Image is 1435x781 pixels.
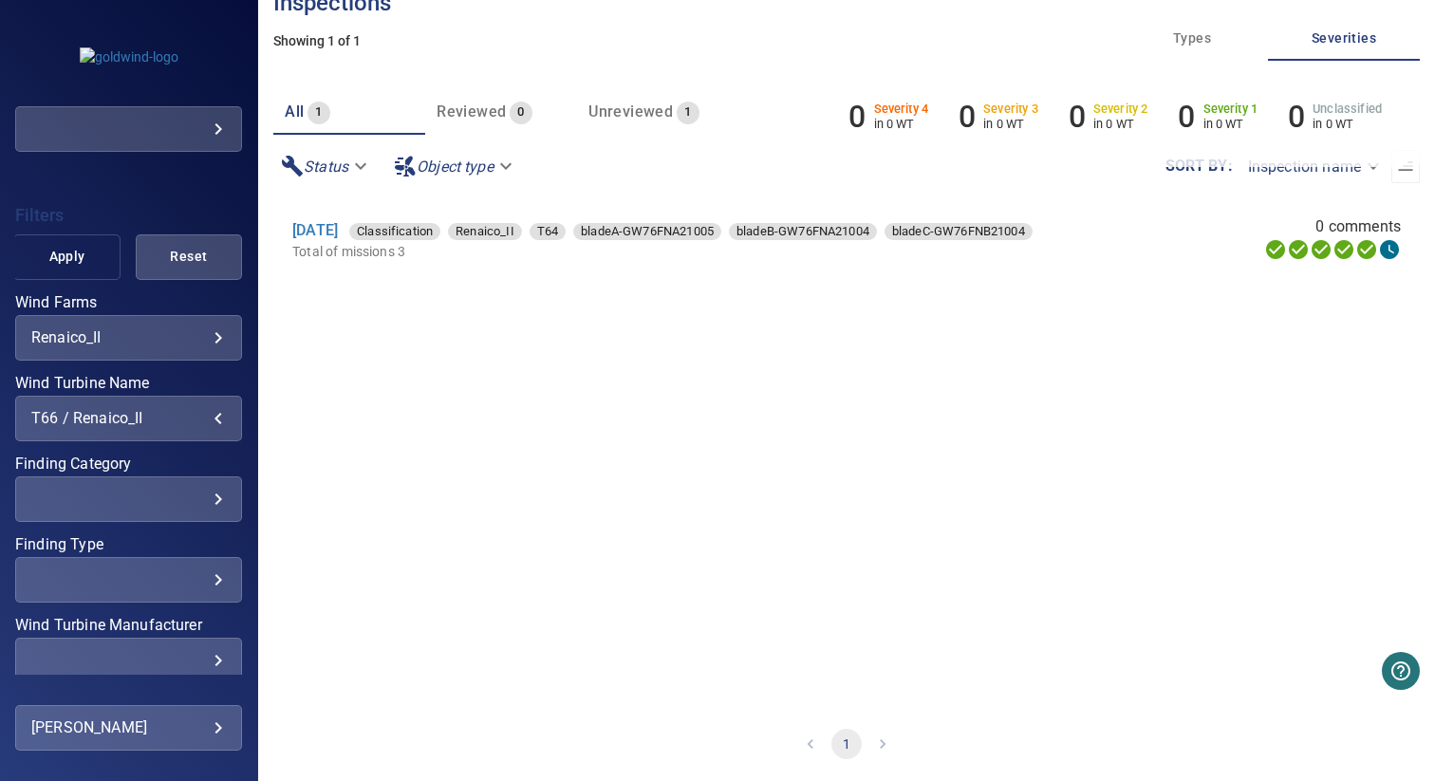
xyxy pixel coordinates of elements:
li: Severity 2 [1069,99,1148,135]
span: bladeB-GW76FNA21004 [729,222,877,241]
div: Object type [386,150,524,183]
svg: Data Formatted 100% [1287,238,1310,261]
h6: Severity 3 [983,102,1038,116]
p: in 0 WT [983,117,1038,131]
p: in 0 WT [1093,117,1148,131]
label: Finding Category [15,456,242,472]
button: page 1 [831,729,862,759]
div: Classification [349,223,440,240]
h6: 0 [1069,99,1086,135]
svg: Selecting 100% [1310,238,1332,261]
div: bladeC-GW76FNB21004 [885,223,1033,240]
h6: Unclassified [1313,102,1382,116]
span: bladeA-GW76FNA21005 [573,222,721,241]
svg: ML Processing 100% [1332,238,1355,261]
li: Severity 3 [959,99,1038,135]
h6: Severity 4 [874,102,929,116]
svg: Uploading 100% [1264,238,1287,261]
h4: Filters [15,206,242,225]
span: 1 [677,102,699,123]
em: Status [304,158,348,176]
span: Reset [159,245,218,269]
span: Severities [1279,27,1408,50]
div: Wind Turbine Manufacturer [15,638,242,683]
div: goldwind [15,106,242,152]
div: [PERSON_NAME] [31,713,226,743]
span: Apply [37,245,96,269]
div: Status [273,150,379,183]
li: Severity 1 [1178,99,1258,135]
h6: Severity 1 [1203,102,1258,116]
label: Wind Turbine Manufacturer [15,618,242,633]
label: Sort by : [1165,158,1233,174]
span: bladeC-GW76FNB21004 [885,222,1033,241]
li: Severity 4 [848,99,928,135]
span: 1 [307,102,329,123]
div: Finding Category [15,476,242,522]
span: Types [1127,27,1257,50]
span: 0 [510,102,531,123]
span: All [285,102,304,121]
span: 0 comments [1315,215,1401,238]
h6: 0 [1288,99,1305,135]
h6: 0 [1178,99,1195,135]
p: in 0 WT [1313,117,1382,131]
li: Severity Unclassified [1288,99,1382,135]
a: [DATE] [292,221,338,239]
p: in 0 WT [1203,117,1258,131]
span: Unreviewed [588,102,673,121]
div: Renaico_II [31,328,226,346]
div: T64 [530,223,566,240]
em: Object type [417,158,494,176]
div: T66 / Renaico_II [31,409,226,427]
span: Reviewed [437,102,506,121]
div: bladeA-GW76FNA21005 [573,223,721,240]
div: bladeB-GW76FNA21004 [729,223,877,240]
p: in 0 WT [874,117,929,131]
h6: 0 [959,99,976,135]
label: Wind Turbine Name [15,376,242,391]
div: Wind Farms [15,315,242,361]
h6: 0 [848,99,866,135]
label: Wind Farms [15,295,242,310]
img: goldwind-logo [80,47,178,66]
label: Finding Type [15,537,242,552]
svg: Matching 100% [1355,238,1378,261]
span: Renaico_II [448,222,522,241]
p: Total of missions 3 [292,242,1150,261]
button: Apply [13,234,120,280]
span: T64 [530,222,566,241]
div: Finding Type [15,557,242,603]
span: Classification [349,222,440,241]
div: Renaico_II [448,223,522,240]
div: Wind Turbine Name [15,396,242,441]
h6: Severity 2 [1093,102,1148,116]
button: Reset [136,234,242,280]
h5: Showing 1 of 1 [273,34,1420,48]
svg: Classification 0% [1378,238,1401,261]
